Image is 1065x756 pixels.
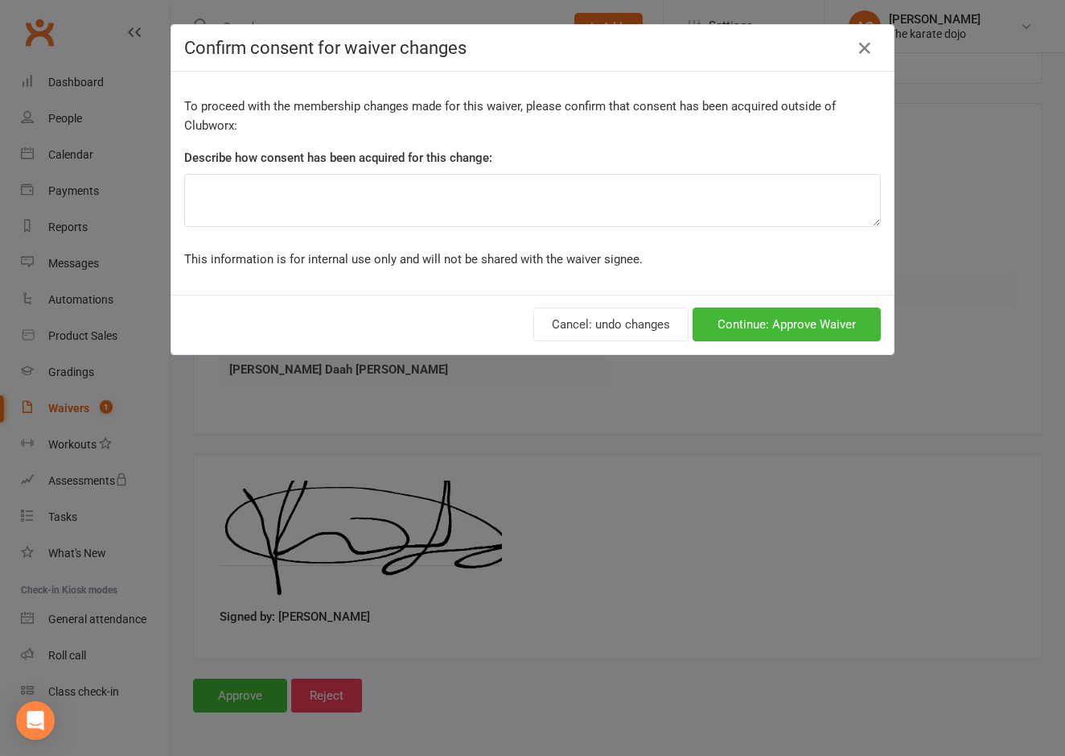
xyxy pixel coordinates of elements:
[184,38,467,58] span: Confirm consent for waiver changes
[693,308,881,341] button: Continue: Approve Waiver
[184,148,492,167] label: Describe how consent has been acquired for this change:
[533,308,689,341] button: Cancel: undo changes
[184,250,881,269] p: This information is for internal use only and will not be shared with the waiver signee.
[852,35,878,61] button: Close
[184,97,881,135] p: To proceed with the membership changes made for this waiver, please confirm that consent has been...
[16,701,55,740] div: Open Intercom Messenger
